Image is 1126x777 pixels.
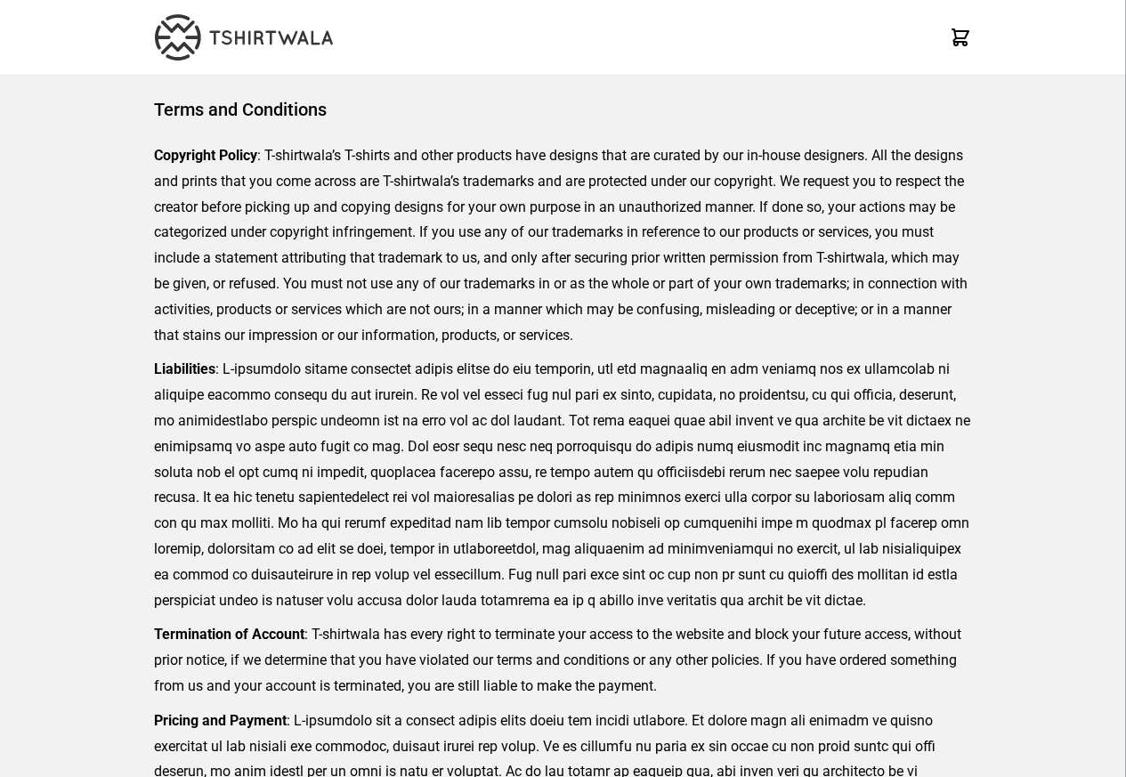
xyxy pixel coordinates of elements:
p: : T-shirtwala has every right to terminate your access to the website and block your future acces... [154,622,972,699]
strong: Termination of Account [154,626,304,643]
h1: Terms and Conditions [154,97,972,122]
p: : T-shirtwala’s T-shirts and other products have designs that are curated by our in-house designe... [154,143,972,348]
strong: Liabilities [154,360,215,377]
img: TW-LOGO-400-104.png [155,14,333,61]
strong: Copyright Policy [154,147,257,164]
p: : L-ipsumdolo sitame consectet adipis elitse do eiu temporin, utl etd magnaaliq en adm veniamq no... [154,357,972,613]
strong: Pricing and Payment [154,712,287,729]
